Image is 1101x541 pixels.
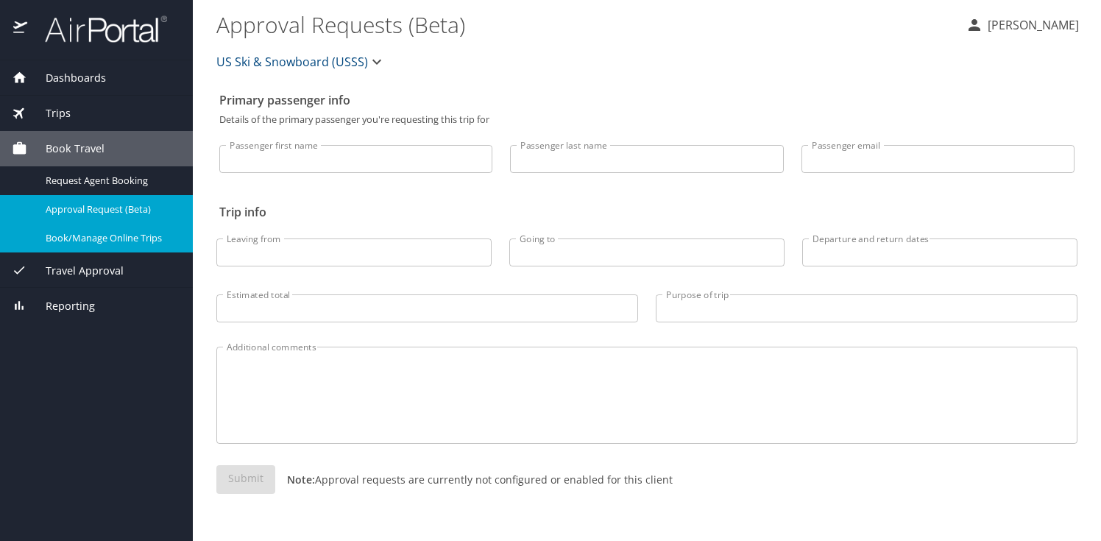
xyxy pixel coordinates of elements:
span: US Ski & Snowboard (USSS) [216,52,368,72]
span: Travel Approval [27,263,124,279]
h1: Approval Requests (Beta) [216,1,954,47]
strong: Note: [287,473,315,487]
h2: Primary passenger info [219,88,1075,112]
span: Request Agent Booking [46,174,175,188]
span: Trips [27,105,71,121]
p: [PERSON_NAME] [983,16,1079,34]
button: US Ski & Snowboard (USSS) [210,47,392,77]
p: Approval requests are currently not configured or enabled for this client [275,472,673,487]
img: icon-airportal.png [13,15,29,43]
h2: Trip info [219,200,1075,224]
span: Approval Request (Beta) [46,202,175,216]
span: Dashboards [27,70,106,86]
span: Book/Manage Online Trips [46,231,175,245]
button: [PERSON_NAME] [960,12,1085,38]
img: airportal-logo.png [29,15,167,43]
span: Reporting [27,298,95,314]
p: Details of the primary passenger you're requesting this trip for [219,115,1075,124]
span: Book Travel [27,141,105,157]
